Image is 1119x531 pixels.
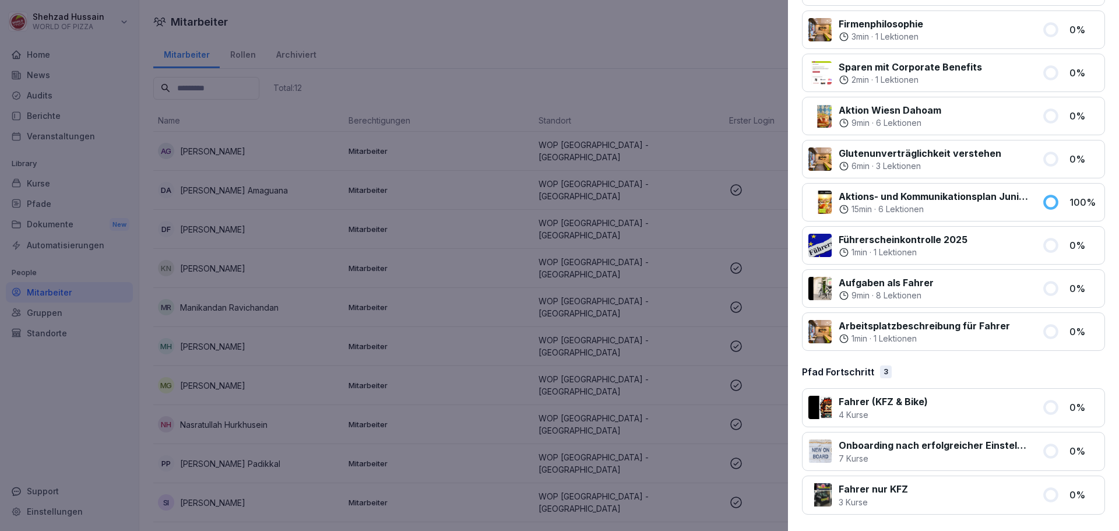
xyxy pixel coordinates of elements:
div: · [839,31,923,43]
p: 6 min [851,160,870,172]
p: 8 Lektionen [876,290,921,301]
p: Fahrer (KFZ & Bike) [839,395,928,409]
p: 0 % [1069,400,1099,414]
p: 0 % [1069,152,1099,166]
p: 7 Kurse [839,452,1028,465]
p: 0 % [1069,488,1099,502]
p: Sparen mit Corporate Benefits [839,60,982,74]
p: 3 min [851,31,869,43]
p: 1 Lektionen [875,31,919,43]
p: 9 min [851,290,870,301]
p: Aktion Wiesn Dahoam [839,103,941,117]
div: · [839,203,1028,215]
p: Firmenphilosophie [839,17,923,31]
p: 4 Kurse [839,409,928,421]
p: Arbeitsplatzbeschreibung für Fahrer [839,319,1010,333]
p: Führerscheinkontrolle 2025 [839,233,967,247]
div: · [839,333,1010,344]
p: 0 % [1069,66,1099,80]
p: Aktions- und Kommunikationsplan Juni bis August [839,189,1028,203]
p: 0 % [1069,444,1099,458]
div: · [839,290,934,301]
p: 0 % [1069,238,1099,252]
p: Glutenunverträglichkeit verstehen [839,146,1001,160]
div: 3 [880,365,892,378]
p: 15 min [851,203,872,215]
p: 1 min [851,333,867,344]
p: Pfad Fortschritt [802,365,874,379]
p: Aufgaben als Fahrer [839,276,934,290]
p: 1 Lektionen [875,74,919,86]
div: · [839,117,941,129]
div: · [839,247,967,258]
p: 1 Lektionen [874,333,917,344]
p: 1 min [851,247,867,258]
p: 100 % [1069,195,1099,209]
p: 0 % [1069,282,1099,296]
p: 3 Kurse [839,496,908,508]
p: 6 Lektionen [878,203,924,215]
p: 1 Lektionen [874,247,917,258]
p: 0 % [1069,109,1099,123]
p: 0 % [1069,325,1099,339]
p: 2 min [851,74,869,86]
p: 9 min [851,117,870,129]
p: Fahrer nur KFZ [839,482,908,496]
p: 6 Lektionen [876,117,921,129]
p: Onboarding nach erfolgreicher Einstellung [839,438,1028,452]
p: 0 % [1069,23,1099,37]
div: · [839,74,982,86]
p: 3 Lektionen [876,160,921,172]
div: · [839,160,1001,172]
